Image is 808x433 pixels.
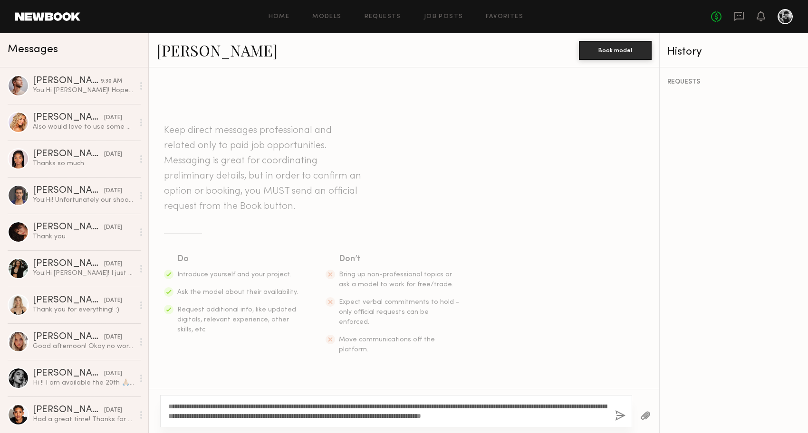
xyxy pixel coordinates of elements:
div: [PERSON_NAME] [33,369,104,378]
div: Good afternoon! Okay no worries thank you so much for letting me know! I would love to work toget... [33,342,134,351]
div: Do [177,253,299,266]
a: [PERSON_NAME] [156,40,278,60]
span: Messages [8,44,58,55]
div: [DATE] [104,369,122,378]
a: Requests [365,14,401,20]
div: History [667,47,800,57]
div: Also would love to use some of your images in my portfolio whenever they’re done if that’s okay❤️ [33,122,134,132]
div: [PERSON_NAME] [33,186,104,196]
div: [PERSON_NAME] [33,76,101,86]
a: Home [269,14,290,20]
a: Favorites [486,14,523,20]
button: Book model [579,41,652,60]
span: Ask the model about their availability. [177,289,298,295]
a: Models [312,14,341,20]
span: Request additional info, like updated digitals, relevant experience, other skills, etc. [177,307,296,333]
div: Had a great time! Thanks for having me! [33,415,134,424]
div: You: Hi [PERSON_NAME]! I just wanted to follow up and see if you were interested? Thank you! [33,269,134,278]
div: [DATE] [104,223,122,232]
div: Thank you [33,232,134,241]
div: 9:30 AM [101,77,122,86]
div: [DATE] [104,113,122,122]
div: You: Hi [PERSON_NAME]! Hope everything is well, I was wondering if you had any availability on an... [33,86,134,95]
div: Thank you for everything! :) [33,305,134,314]
div: [DATE] [104,406,122,415]
div: Thanks so much [33,159,134,168]
div: [PERSON_NAME] [33,259,104,269]
div: [PERSON_NAME] [33,223,104,232]
div: [DATE] [104,187,122,196]
div: [PERSON_NAME] [33,113,104,122]
div: Don’t [339,253,461,266]
div: [PERSON_NAME] [33,150,104,159]
div: [DATE] [104,333,122,342]
div: Hi !! I am available the 20th 🙏🏼💫 [33,378,134,387]
div: You: Hi! Unfortunately our shoot is starting at 2pm, but I have lots of shoots coming up and I wo... [33,196,134,205]
a: Book model [579,46,652,54]
div: [PERSON_NAME] [33,332,104,342]
div: [PERSON_NAME] [33,296,104,305]
span: Move communications off the platform. [339,337,435,353]
span: Bring up non-professional topics or ask a model to work for free/trade. [339,272,453,288]
a: Job Posts [424,14,463,20]
div: [DATE] [104,150,122,159]
header: Keep direct messages professional and related only to paid job opportunities. Messaging is great ... [164,123,364,214]
div: [PERSON_NAME] [33,405,104,415]
div: [DATE] [104,260,122,269]
div: REQUESTS [667,79,800,85]
span: Expect verbal commitments to hold - only official requests can be enforced. [339,299,459,325]
span: Introduce yourself and your project. [177,272,291,278]
div: [DATE] [104,296,122,305]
